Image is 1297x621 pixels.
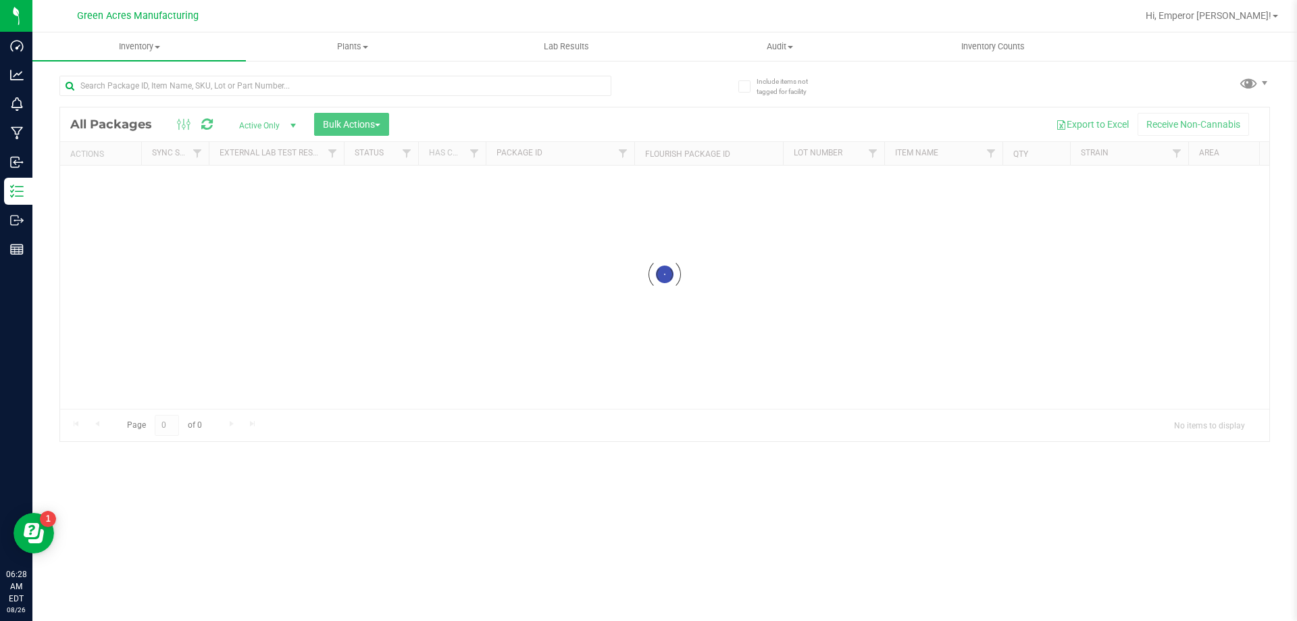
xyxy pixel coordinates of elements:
[6,605,26,615] p: 08/26
[10,184,24,198] inline-svg: Inventory
[10,97,24,111] inline-svg: Monitoring
[673,32,886,61] a: Audit
[673,41,886,53] span: Audit
[247,41,459,53] span: Plants
[10,214,24,227] inline-svg: Outbound
[6,568,26,605] p: 06:28 AM EDT
[943,41,1043,53] span: Inventory Counts
[10,39,24,53] inline-svg: Dashboard
[59,76,611,96] input: Search Package ID, Item Name, SKU, Lot or Part Number...
[40,511,56,527] iframe: Resource center unread badge
[757,76,824,97] span: Include items not tagged for facility
[14,513,54,553] iframe: Resource center
[77,10,199,22] span: Green Acres Manufacturing
[886,32,1100,61] a: Inventory Counts
[32,32,246,61] a: Inventory
[10,243,24,256] inline-svg: Reports
[10,68,24,82] inline-svg: Analytics
[10,155,24,169] inline-svg: Inbound
[32,41,246,53] span: Inventory
[10,126,24,140] inline-svg: Manufacturing
[246,32,459,61] a: Plants
[526,41,607,53] span: Lab Results
[459,32,673,61] a: Lab Results
[1146,10,1271,21] span: Hi, Emperor [PERSON_NAME]!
